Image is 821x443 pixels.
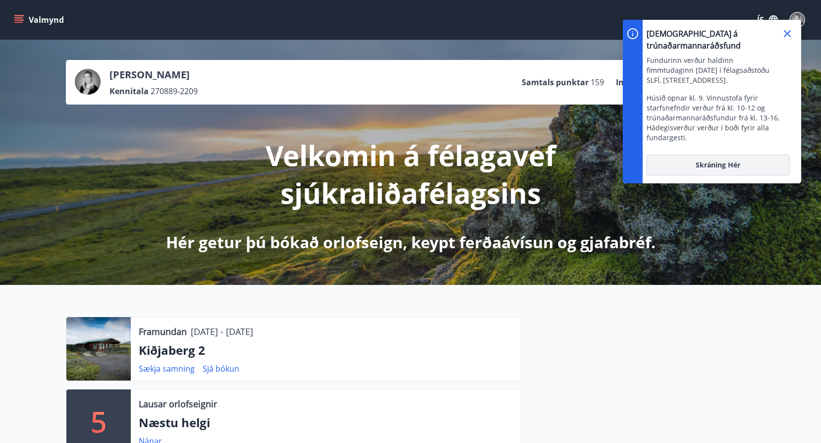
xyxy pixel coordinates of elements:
[139,414,513,431] p: Næstu helgi
[166,231,656,253] p: Hér getur þú bókað orlofseign, keypt ferðaávísun og gjafabréf.
[591,77,604,88] span: 159
[647,55,781,85] p: Fundurinn verður haldinn fimmtudaginn [DATE] í félagsaðstöðu SLFÍ, [STREET_ADDRESS].
[790,13,804,27] img: jbSQFBSLnW8xMt9JY8km2ZNwnJWzjwKPjTAVEjyD.jpg
[139,397,217,410] p: Lausar orlofseignir
[109,86,149,97] p: Kennitala
[616,77,649,88] p: Inneign :
[647,93,781,143] p: Húsið opnar kl. 9. Vinnustofa fyrir starfsnefndir verður frá kl. 10-12 og trúnaðarmannaráðsfundur...
[647,155,790,175] button: Skráning hér
[75,69,101,95] img: jbSQFBSLnW8xMt9JY8km2ZNwnJWzjwKPjTAVEjyD.jpg
[12,11,68,29] button: menu
[191,325,253,338] p: [DATE] - [DATE]
[139,342,513,359] p: Kiðjaberg 2
[752,11,783,29] button: ÍS
[522,77,589,88] p: Samtals punktar
[139,325,187,338] p: Framundan
[109,68,198,82] p: [PERSON_NAME]
[151,86,198,97] span: 270889-2209
[203,363,239,374] a: Sjá bókun
[696,160,740,170] span: Skráning hér
[149,136,672,212] p: Velkomin á félagavef sjúkraliðafélagsins
[91,402,107,440] p: 5
[647,28,781,52] p: [DEMOGRAPHIC_DATA] á trúnaðarmannaráðsfund
[139,363,195,374] a: Sækja samning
